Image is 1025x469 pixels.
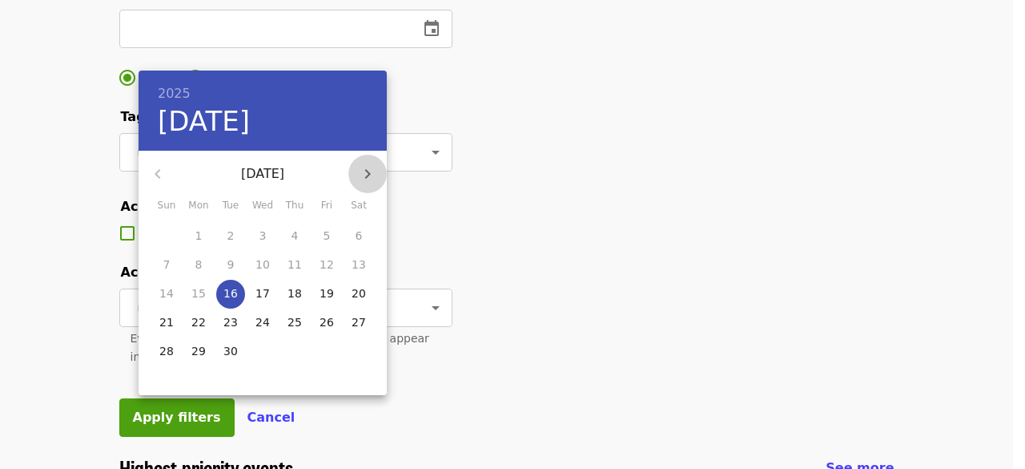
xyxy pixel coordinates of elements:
button: 28 [152,338,181,366]
p: [DATE] [177,164,348,184]
p: 25 [287,314,302,330]
span: Tue [216,198,245,214]
button: 22 [184,309,213,338]
p: 17 [255,285,270,301]
p: 28 [159,343,174,359]
span: Wed [248,198,277,214]
button: 26 [312,309,341,338]
p: 30 [223,343,238,359]
button: 17 [248,280,277,309]
p: 27 [352,314,366,330]
p: 23 [223,314,238,330]
button: 20 [344,280,373,309]
span: Fri [312,198,341,214]
p: 19 [320,285,334,301]
p: 21 [159,314,174,330]
button: 25 [280,309,309,338]
p: 22 [191,314,206,330]
span: Sat [344,198,373,214]
p: 16 [223,285,238,301]
button: [DATE] [158,105,250,139]
span: Sun [152,198,181,214]
span: Thu [280,198,309,214]
p: 20 [352,285,366,301]
button: 23 [216,309,245,338]
button: 2025 [158,83,191,105]
button: 16 [216,280,245,309]
button: 18 [280,280,309,309]
button: 30 [216,338,245,366]
button: 24 [248,309,277,338]
button: 29 [184,338,213,366]
p: 18 [287,285,302,301]
p: 29 [191,343,206,359]
p: 24 [255,314,270,330]
span: Mon [184,198,213,214]
button: 27 [344,309,373,338]
button: 19 [312,280,341,309]
p: 26 [320,314,334,330]
button: 21 [152,309,181,338]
